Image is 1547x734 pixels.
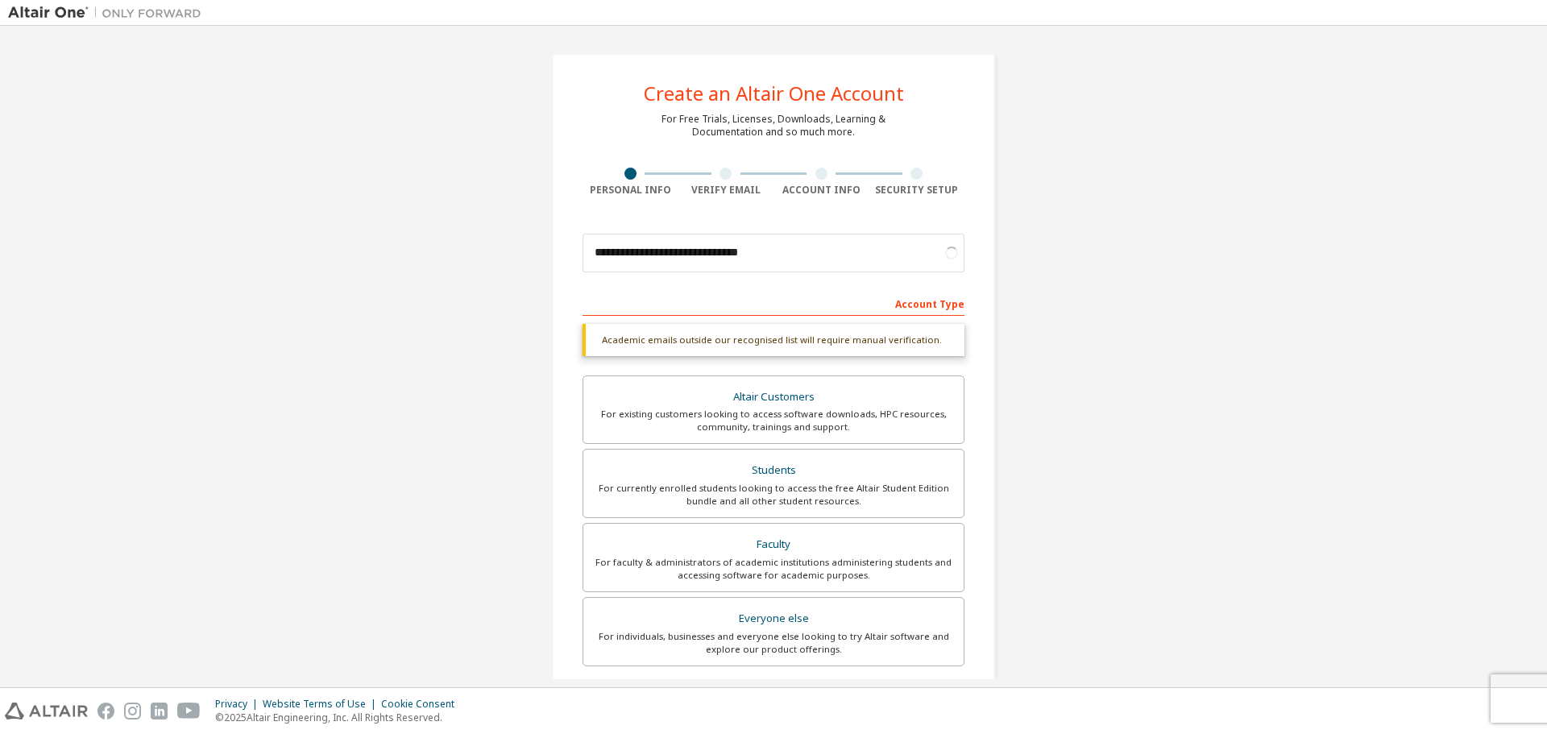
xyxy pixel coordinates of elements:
[678,184,774,197] div: Verify Email
[5,703,88,719] img: altair_logo.svg
[773,184,869,197] div: Account Info
[381,698,464,711] div: Cookie Consent
[593,630,954,656] div: For individuals, businesses and everyone else looking to try Altair software and explore our prod...
[593,556,954,582] div: For faculty & administrators of academic institutions administering students and accessing softwa...
[593,533,954,556] div: Faculty
[8,5,209,21] img: Altair One
[97,703,114,719] img: facebook.svg
[662,113,885,139] div: For Free Trials, Licenses, Downloads, Learning & Documentation and so much more.
[263,698,381,711] div: Website Terms of Use
[869,184,965,197] div: Security Setup
[215,698,263,711] div: Privacy
[177,703,201,719] img: youtube.svg
[593,408,954,433] div: For existing customers looking to access software downloads, HPC resources, community, trainings ...
[593,608,954,630] div: Everyone else
[215,711,464,724] p: © 2025 Altair Engineering, Inc. All Rights Reserved.
[583,184,678,197] div: Personal Info
[593,482,954,508] div: For currently enrolled students looking to access the free Altair Student Edition bundle and all ...
[593,459,954,482] div: Students
[593,386,954,408] div: Altair Customers
[583,324,964,356] div: Academic emails outside our recognised list will require manual verification.
[151,703,168,719] img: linkedin.svg
[583,290,964,316] div: Account Type
[644,84,904,103] div: Create an Altair One Account
[124,703,141,719] img: instagram.svg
